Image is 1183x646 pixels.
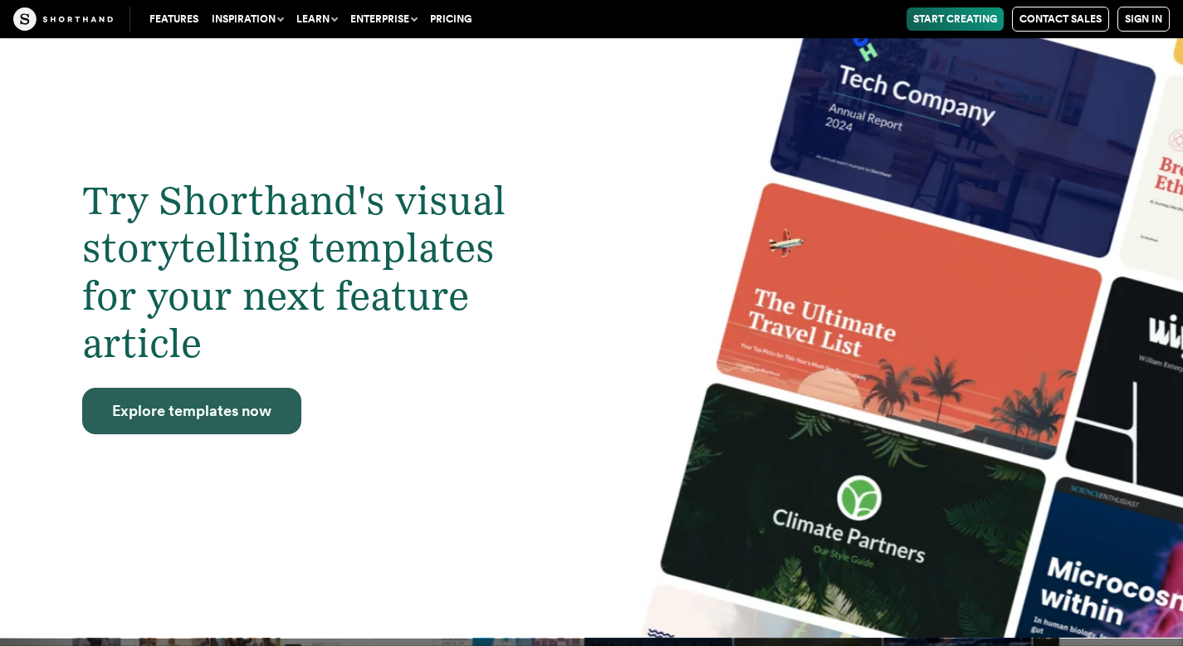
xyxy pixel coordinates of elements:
img: The Craft [13,7,113,31]
a: Pricing [423,7,478,31]
button: Learn [290,7,344,31]
a: Sign in [1117,7,1170,32]
a: View a selection of free and ready-to-use Shorthand templates. [82,388,301,434]
a: Features [143,7,205,31]
button: Inspiration [205,7,290,31]
span: Try Shorthand's visual storytelling templates for your next feature article [82,176,506,368]
button: Enterprise [344,7,423,31]
a: Contact Sales [1012,7,1109,32]
a: Start Creating [907,7,1004,31]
